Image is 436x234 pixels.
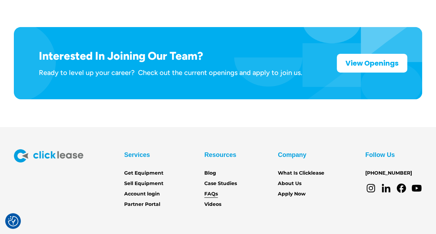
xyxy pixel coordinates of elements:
[204,190,218,198] a: FAQs
[337,54,407,73] a: View Openings
[204,180,237,187] a: Case Studies
[124,149,150,160] div: Services
[345,58,399,68] strong: View Openings
[39,68,302,77] div: Ready to level up your career? Check out the current openings and apply to join us.
[204,201,221,208] a: Videos
[39,49,302,62] h1: Interested In Joining Our Team?
[278,169,324,177] a: What Is Clicklease
[8,216,18,226] button: Consent Preferences
[278,180,301,187] a: About Us
[278,149,306,160] div: Company
[124,180,163,187] a: Sell Equipment
[124,190,160,198] a: Account login
[278,190,306,198] a: Apply Now
[8,216,18,226] img: Revisit consent button
[365,149,395,160] div: Follow Us
[365,169,412,177] a: [PHONE_NUMBER]
[124,169,163,177] a: Get Equipment
[204,149,236,160] div: Resources
[14,149,83,162] img: Clicklease logo
[124,201,160,208] a: Partner Portal
[204,169,216,177] a: Blog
